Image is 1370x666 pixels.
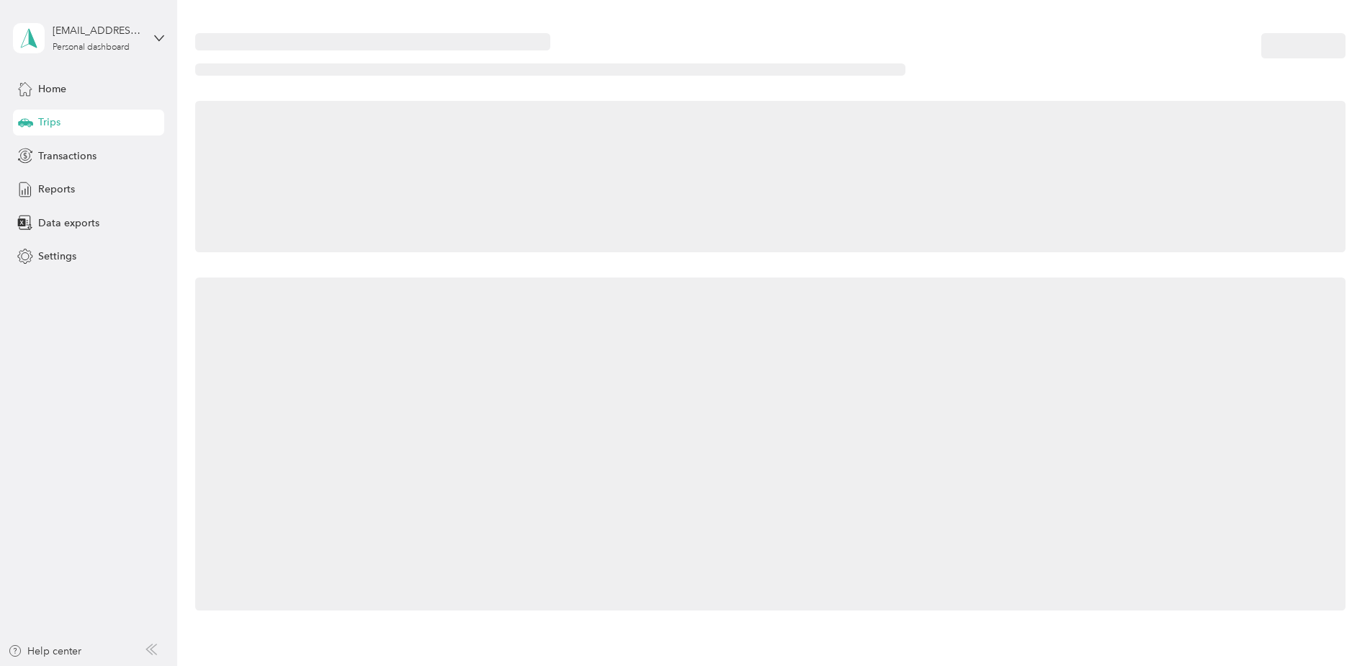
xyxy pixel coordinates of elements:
[38,249,76,264] span: Settings
[53,43,130,52] div: Personal dashboard
[1289,585,1370,666] iframe: Everlance-gr Chat Button Frame
[38,115,61,130] span: Trips
[53,23,143,38] div: [EMAIL_ADDRESS][DOMAIN_NAME]
[38,148,97,164] span: Transactions
[38,81,66,97] span: Home
[38,182,75,197] span: Reports
[38,216,99,231] span: Data exports
[8,644,81,659] button: Help center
